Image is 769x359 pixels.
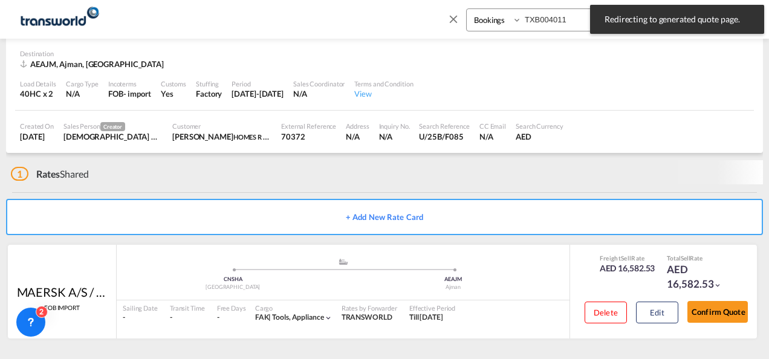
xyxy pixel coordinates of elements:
[600,254,655,262] div: Freight Rate
[20,79,56,88] div: Load Details
[30,30,221,39] span: CNSHA, [GEOGRAPHIC_DATA], [GEOGRAPHIC_DATA]
[36,168,60,179] span: Rates
[17,283,108,300] div: MAERSK A/S / TDWC-DUBAI
[170,303,205,312] div: Transit Time
[409,312,443,322] span: Till [DATE]
[255,312,324,323] div: tools, appliance
[447,12,460,25] md-icon: icon-close
[217,312,219,323] div: -
[601,13,753,25] span: Redirecting to generated quote page.
[667,262,727,291] div: AED 16,582.53
[409,303,455,312] div: Effective Period
[66,79,99,88] div: Cargo Type
[409,312,443,323] div: Till 21 Sep 2025
[281,131,336,142] div: 70372
[255,312,273,322] span: FAK
[346,131,369,142] div: N/A
[687,301,748,323] button: Confirm Quote
[342,312,397,323] div: TRANSWORLD
[713,281,722,289] md-icon: icon-chevron-down
[342,303,397,312] div: Rates by Forwarder
[108,88,123,99] div: FOB
[63,131,163,142] div: Irishi Kiran
[621,254,631,262] span: Sell
[346,121,369,131] div: Address
[447,8,466,37] span: icon-close
[18,5,100,33] img: f753ae806dec11f0841701cdfdf085c0.png
[516,131,563,142] div: AED
[379,121,410,131] div: Inquiry No.
[11,167,89,181] div: Shared
[20,88,56,99] div: 40HC x 2
[479,131,506,142] div: N/A
[479,121,506,131] div: CC Email
[681,254,690,262] span: Sell
[172,131,271,142] div: Abhay S
[232,79,284,88] div: Period
[419,131,469,142] div: U/25B/F085
[419,121,469,131] div: Search Reference
[123,312,158,323] div: -
[123,283,343,291] div: [GEOGRAPHIC_DATA]
[172,121,271,131] div: Customer
[233,132,314,141] span: HOMES R US TRADING LLC
[354,79,413,88] div: Terms and Condition
[11,167,28,181] span: 1
[324,314,333,322] md-icon: icon-chevron-down
[293,88,345,99] div: N/A
[293,79,345,88] div: Sales Coordinator
[6,199,763,235] button: + Add New Rate Card
[161,88,186,99] div: Yes
[66,88,99,99] div: N/A
[63,121,163,131] div: Sales Person
[232,88,284,99] div: 21 Sep 2025
[281,121,336,131] div: External Reference
[667,254,727,262] div: Total Rate
[516,121,563,131] div: Search Currency
[217,303,246,312] div: Free Days
[343,283,564,291] div: Ajman
[196,79,222,88] div: Stuffing
[20,121,54,131] div: Created On
[585,302,627,323] button: Delete
[161,79,186,88] div: Customs
[336,259,351,265] md-icon: assets/icons/custom/ship-fill.svg
[379,131,410,142] div: N/A
[342,312,392,322] span: TRANSWORLD
[123,276,343,283] div: CNSHA
[196,88,222,99] div: Factory Stuffing
[636,302,678,323] button: Edit
[20,49,749,58] div: Destination
[108,79,151,88] div: Incoterms
[255,303,333,312] div: Cargo
[20,131,54,142] div: 22 Aug 2025
[123,303,158,312] div: Sailing Date
[354,88,413,99] div: View
[20,59,167,70] div: AEAJM, Ajman, Middle East
[170,312,205,323] div: -
[100,122,125,131] span: Creator
[343,276,564,283] div: AEAJM
[600,262,655,274] div: AED 16,582.53
[44,303,80,312] span: FOB IMPORT
[268,312,271,322] span: |
[123,88,151,99] div: - import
